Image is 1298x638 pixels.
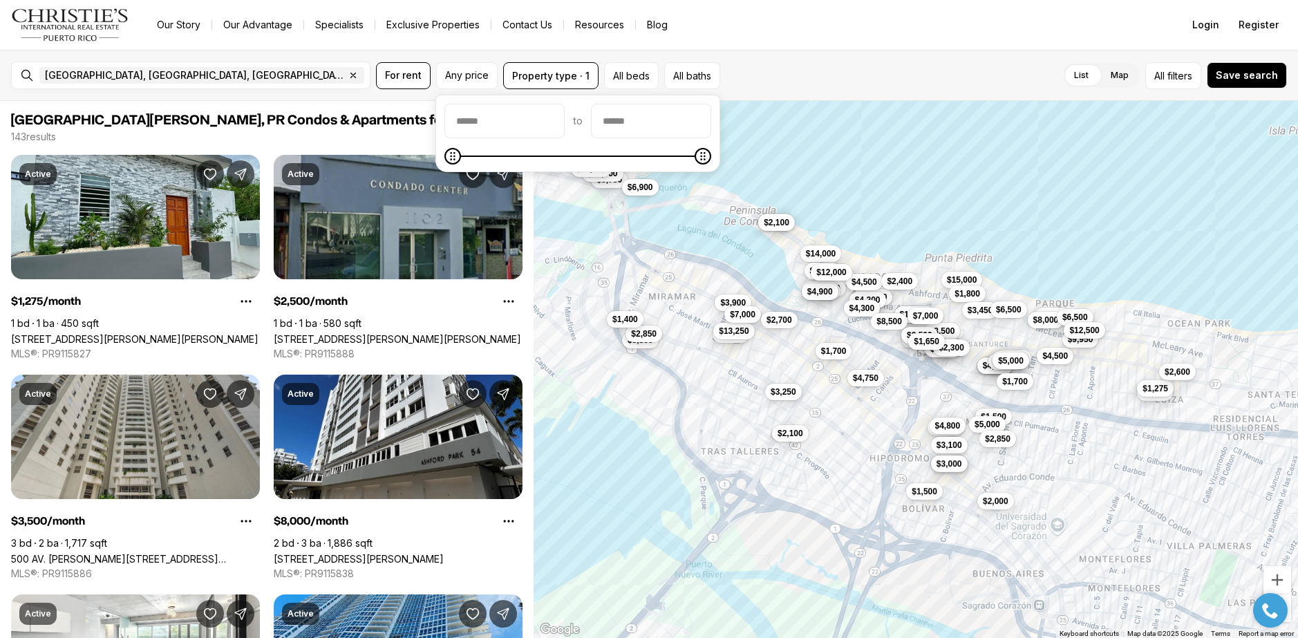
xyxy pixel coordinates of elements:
[881,273,918,290] button: $2,400
[847,370,884,386] button: $4,750
[807,286,833,297] span: $4,900
[607,311,643,328] button: $1,400
[227,160,254,188] button: Share Property
[988,353,1025,370] button: $6,500
[713,326,749,343] button: $3,300
[146,15,211,35] a: Our Story
[1062,312,1088,323] span: $6,500
[304,15,375,35] a: Specialists
[947,274,977,285] span: $15,000
[937,458,962,469] span: $3,000
[11,113,480,127] span: [GEOGRAPHIC_DATA][PERSON_NAME], PR Condos & Apartments for Rent
[459,160,487,188] button: Save Property: 1102 MAGDALENA AVE #3E
[592,104,711,138] input: priceMax
[288,608,314,619] p: Active
[766,315,792,326] span: $2,700
[924,323,961,339] button: $3,500
[815,283,840,294] span: $5,500
[1137,384,1174,401] button: $1,475
[995,350,1032,366] button: $7,200
[573,115,583,126] span: to
[1145,62,1201,89] button: Allfilters
[385,70,422,81] span: For rent
[274,333,521,345] a: 1102 MAGDALENA AVE #3E, SAN JUAN PR, 00907
[1216,70,1278,81] span: Save search
[622,179,659,196] button: $6,900
[816,267,846,278] span: $12,000
[1028,312,1064,328] button: $8,000
[1042,350,1068,362] span: $4,500
[1239,19,1279,30] span: Register
[375,15,491,35] a: Exclusive Properties
[1207,62,1287,88] button: Save search
[695,148,711,165] span: Maximum
[937,440,962,451] span: $3,100
[724,306,761,323] button: $7,000
[876,316,902,327] span: $8,500
[604,62,659,89] button: All beds
[11,553,260,565] a: 500 AV. JESÚS T. PIÑERO #403, SAN JUAN PR, 00918
[212,15,303,35] a: Our Advantage
[564,15,635,35] a: Resources
[969,416,1006,433] button: $5,000
[491,15,563,35] button: Contact Us
[489,160,517,188] button: Share Property
[968,305,993,316] span: $3,450
[196,380,224,408] button: Save Property: 500 AV. JESÚS T. PIÑERO #403
[975,419,1000,430] span: $5,000
[11,131,56,142] p: 143 results
[445,70,489,81] span: Any price
[45,70,345,81] span: [GEOGRAPHIC_DATA], [GEOGRAPHIC_DATA], [GEOGRAPHIC_DATA]
[1230,11,1287,39] button: Register
[503,62,599,89] button: Property type · 1
[816,343,852,359] button: $1,700
[1167,68,1192,83] span: filters
[907,308,944,324] button: $7,000
[11,8,129,41] img: logo
[771,386,796,397] span: $3,250
[912,486,937,497] span: $1,500
[930,326,955,337] span: $3,500
[719,326,749,337] span: $13,250
[232,288,260,315] button: Property options
[495,507,523,535] button: Property options
[931,437,968,453] button: $3,100
[626,326,662,342] button: $2,850
[1100,63,1140,88] label: Map
[1211,630,1230,637] a: Terms (opens in new tab)
[806,248,836,259] span: $14,000
[713,323,754,339] button: $13,250
[802,283,838,300] button: $4,900
[928,419,964,435] button: $4,500
[636,15,679,35] a: Blog
[1040,310,1066,321] span: $3,000
[1069,325,1099,336] span: $12,500
[622,332,659,348] button: $3,800
[25,608,51,619] p: Active
[720,297,746,308] span: $3,900
[1002,376,1028,387] span: $1,700
[1064,322,1104,339] button: $12,500
[992,351,1028,368] button: $4,400
[931,456,968,472] button: $3,000
[1063,63,1100,88] label: List
[990,301,1027,318] button: $6,500
[489,600,517,628] button: Share Property
[975,409,1012,425] button: $1,500
[949,285,986,302] button: $1,800
[11,333,258,345] a: 119 SANTA CECILIA, SAN JUAN PR, 00911
[772,425,809,442] button: $2,100
[587,168,617,179] span: $10,000
[196,600,224,628] button: Save Property: 404 CONSTITUCION AVE #2106
[998,355,1024,366] span: $5,000
[1192,19,1219,30] span: Login
[855,294,881,306] span: $4,200
[612,314,638,325] span: $1,400
[495,288,523,315] button: Property options
[1068,334,1093,345] span: $9,950
[1137,380,1174,397] button: $1,275
[227,600,254,628] button: Share Property
[802,281,838,298] button: $6,200
[935,420,961,431] span: $4,800
[954,288,980,299] span: $1,800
